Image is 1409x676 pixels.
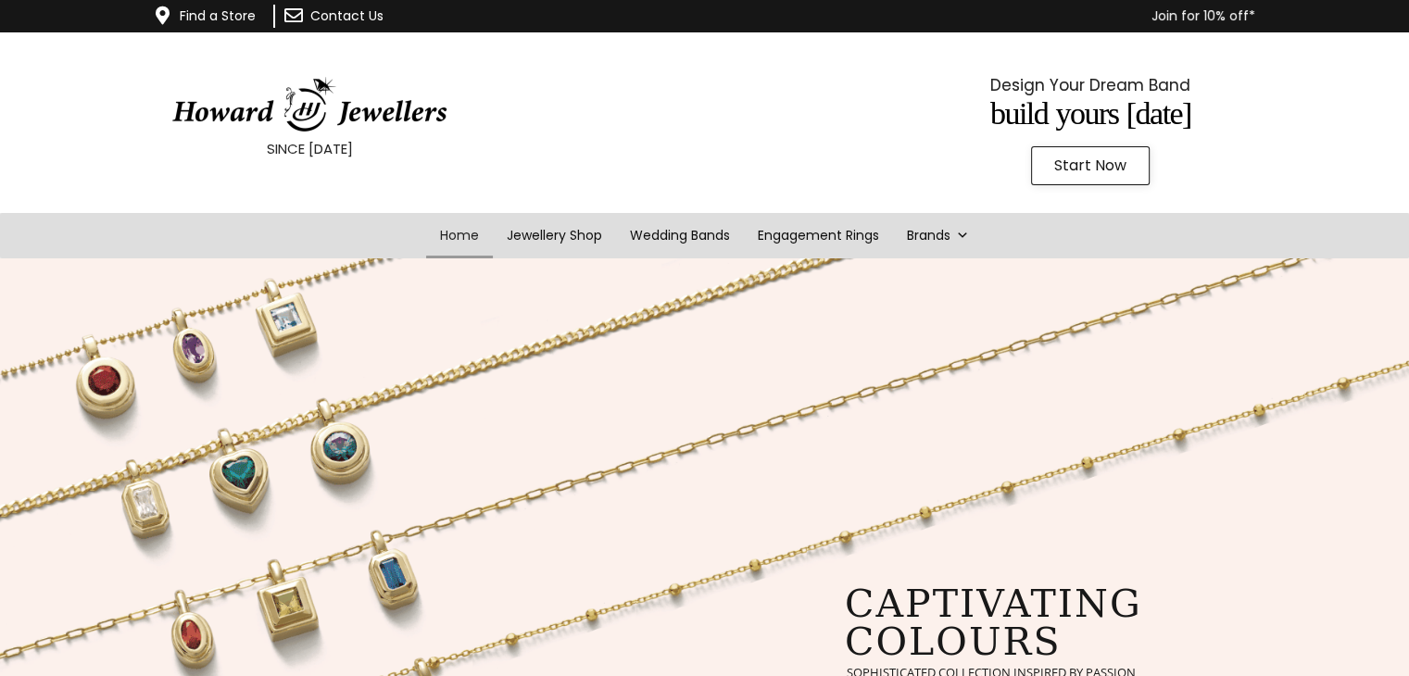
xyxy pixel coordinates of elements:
[492,5,1255,28] p: Join for 10% off*
[616,213,744,258] a: Wedding Bands
[180,6,256,25] a: Find a Store
[426,213,493,258] a: Home
[893,213,983,258] a: Brands
[990,96,1191,131] span: Build Yours [DATE]
[1031,146,1150,185] a: Start Now
[170,77,448,132] img: HowardJewellersLogo-04
[845,585,1141,661] rs-layer: captivating colours
[493,213,616,258] a: Jewellery Shop
[744,213,893,258] a: Engagement Rings
[310,6,384,25] a: Contact Us
[46,137,572,161] p: SINCE [DATE]
[827,71,1353,99] p: Design Your Dream Band
[1054,158,1126,173] span: Start Now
